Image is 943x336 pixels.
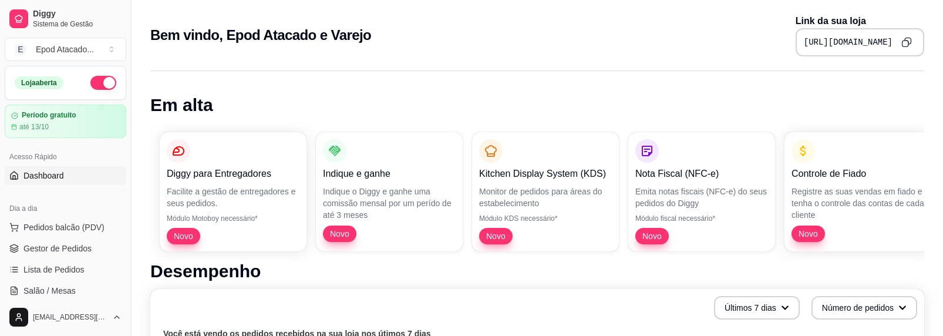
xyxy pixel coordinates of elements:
[796,14,924,28] p: Link da sua loja
[90,76,116,90] button: Alterar Status
[160,132,307,251] button: Diggy para EntregadoresFacilite a gestão de entregadores e seus pedidos.Módulo Motoboy necessário...
[150,261,924,282] h1: Desempenho
[479,167,612,181] p: Kitchen Display System (KDS)
[36,43,94,55] div: Epod Atacado ...
[167,214,299,223] p: Módulo Motoboy necessário*
[33,9,122,19] span: Diggy
[804,36,893,48] pre: [URL][DOMAIN_NAME]
[167,167,299,181] p: Diggy para Entregadores
[635,186,768,209] p: Emita notas fiscais (NFC-e) do seus pedidos do Diggy
[792,167,924,181] p: Controle de Fiado
[635,167,768,181] p: Nota Fiscal (NFC-e)
[150,26,371,45] h2: Bem vindo, Epod Atacado e Varejo
[784,132,931,251] button: Controle de FiadoRegistre as suas vendas em fiado e tenha o controle das contas de cada clienteNovo
[23,285,76,297] span: Salão / Mesas
[472,132,619,251] button: Kitchen Display System (KDS)Monitor de pedidos para áreas do estabelecimentoMódulo KDS necessário...
[481,230,510,242] span: Novo
[811,296,917,320] button: Número de pedidos
[5,147,126,166] div: Acesso Rápido
[628,132,775,251] button: Nota Fiscal (NFC-e)Emita notas fiscais (NFC-e) do seus pedidos do DiggyMódulo fiscal necessário*Novo
[22,111,76,120] article: Período gratuito
[5,281,126,300] a: Salão / Mesas
[479,186,612,209] p: Monitor de pedidos para áreas do estabelecimento
[794,228,823,240] span: Novo
[19,122,49,132] article: até 13/10
[5,303,126,331] button: [EMAIL_ADDRESS][DOMAIN_NAME]
[23,221,105,233] span: Pedidos balcão (PDV)
[169,230,198,242] span: Novo
[5,239,126,258] a: Gestor de Pedidos
[33,313,107,322] span: [EMAIL_ADDRESS][DOMAIN_NAME]
[167,186,299,209] p: Facilite a gestão de entregadores e seus pedidos.
[316,132,463,251] button: Indique e ganheIndique o Diggy e ganhe uma comissão mensal por um perído de até 3 mesesNovo
[15,43,26,55] span: E
[5,5,126,33] a: DiggySistema de Gestão
[479,214,612,223] p: Módulo KDS necessário*
[5,38,126,61] button: Select a team
[792,186,924,221] p: Registre as suas vendas em fiado e tenha o controle das contas de cada cliente
[897,33,916,52] button: Copy to clipboard
[714,296,800,320] button: Últimos 7 dias
[15,76,63,89] div: Loja aberta
[325,228,354,240] span: Novo
[635,214,768,223] p: Módulo fiscal necessário*
[323,186,456,221] p: Indique o Diggy e ganhe uma comissão mensal por um perído de até 3 meses
[23,264,85,275] span: Lista de Pedidos
[5,218,126,237] button: Pedidos balcão (PDV)
[150,95,924,116] h1: Em alta
[23,243,92,254] span: Gestor de Pedidos
[23,170,64,182] span: Dashboard
[5,260,126,279] a: Lista de Pedidos
[323,167,456,181] p: Indique e ganhe
[5,199,126,218] div: Dia a dia
[33,19,122,29] span: Sistema de Gestão
[638,230,666,242] span: Novo
[5,105,126,138] a: Período gratuitoaté 13/10
[5,166,126,185] a: Dashboard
